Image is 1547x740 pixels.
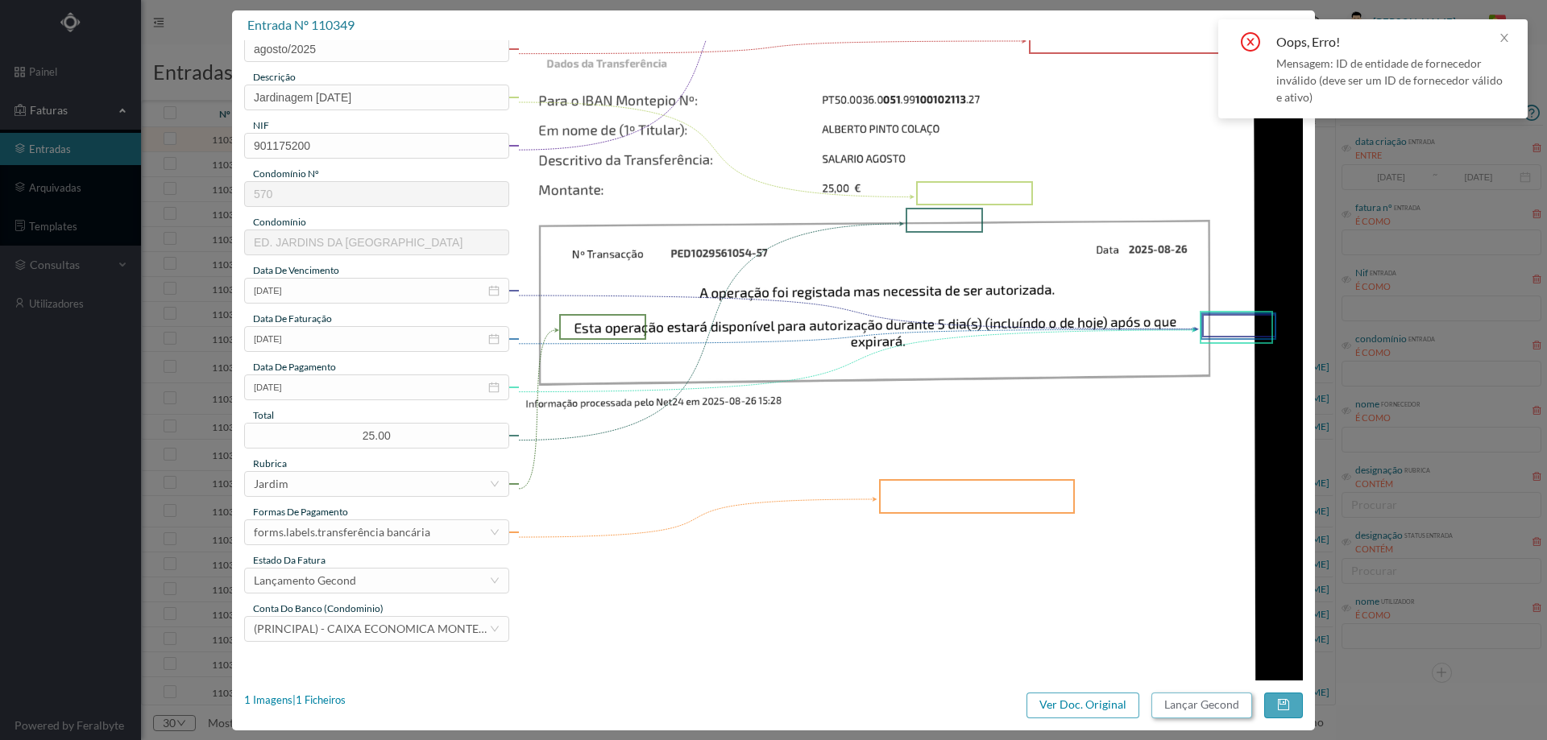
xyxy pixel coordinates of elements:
[1151,692,1252,718] button: Lançar Gecond
[1241,32,1260,52] i: icon: close-circle
[488,285,500,296] i: icon: calendar
[254,568,356,593] div: Lançamento Gecond
[253,361,336,373] span: data de pagamento
[253,506,348,518] span: Formas de Pagamento
[490,576,500,585] i: icon: down
[253,71,296,83] span: descrição
[488,382,500,393] i: icon: calendar
[1499,32,1510,43] i: icon: close
[490,479,500,489] i: icon: down
[1276,32,1359,52] div: Oops, Erro!
[253,119,269,131] span: NIF
[253,312,332,325] span: data de faturação
[253,167,319,180] span: condomínio nº
[253,554,326,566] span: estado da fatura
[247,17,355,32] span: entrada nº 110349
[253,602,384,614] span: conta do banco (condominio)
[254,520,430,544] div: forms.labels.transferência bancária
[488,333,500,345] i: icon: calendar
[490,624,500,634] i: icon: down
[244,692,346,709] div: 1 Imagens | 1 Ficheiros
[253,409,274,421] span: total
[253,264,339,276] span: data de vencimento
[1026,692,1139,718] button: Ver Doc. Original
[1276,55,1508,105] div: Mensagem: ID de entidade de fornecedor inválido (deve ser um ID de fornecedor válido e ativo)
[254,472,288,496] div: Jardim
[253,457,287,469] span: rubrica
[1476,9,1531,35] button: PT
[253,216,306,228] span: condomínio
[254,622,628,635] span: (PRINCIPAL) - CAIXA ECONOMICA MONTEPIO GERAL ([FINANCIAL_ID])
[490,527,500,537] i: icon: down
